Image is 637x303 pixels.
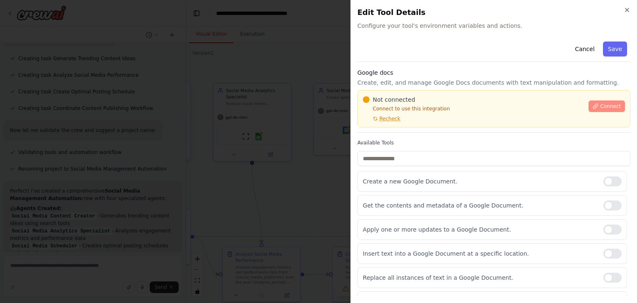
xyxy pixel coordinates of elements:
[363,177,597,186] p: Create a new Google Document.
[357,78,630,87] p: Create, edit, and manage Google Docs documents with text manipulation and formatting.
[363,249,597,258] p: Insert text into a Google Document at a specific location.
[603,42,627,56] button: Save
[570,42,599,56] button: Cancel
[363,105,584,112] p: Connect to use this integration
[357,22,630,30] span: Configure your tool's environment variables and actions.
[357,139,630,146] label: Available Tools
[600,103,621,110] span: Connect
[363,274,597,282] p: Replace all instances of text in a Google Document.
[357,7,630,18] h2: Edit Tool Details
[363,225,597,234] p: Apply one or more updates to a Google Document.
[357,68,630,77] h3: Google docs
[379,115,400,122] span: Recheck
[373,95,415,104] span: Not connected
[363,201,597,210] p: Get the contents and metadata of a Google Document.
[588,100,625,112] button: Connect
[363,115,400,122] button: Recheck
